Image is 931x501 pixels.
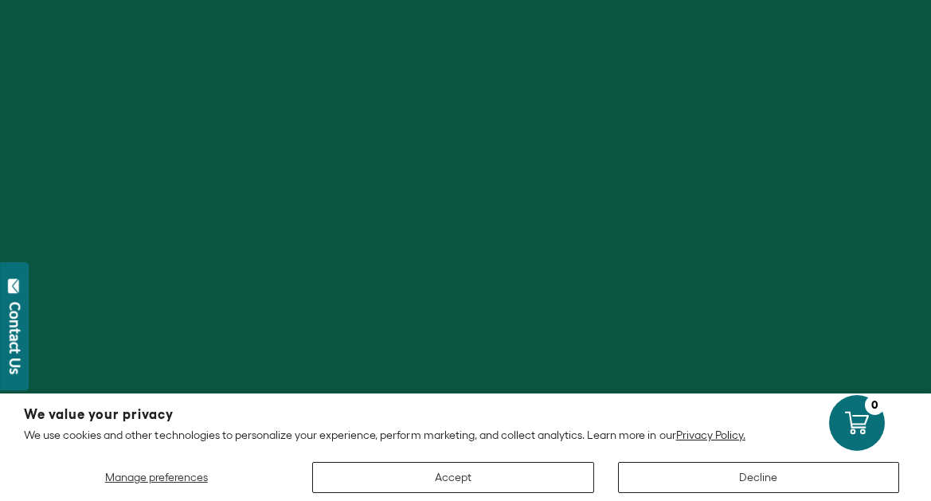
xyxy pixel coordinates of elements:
[24,428,907,442] p: We use cookies and other technologies to personalize your experience, perform marketing, and coll...
[7,302,23,374] div: Contact Us
[865,395,885,415] div: 0
[24,462,288,493] button: Manage preferences
[312,462,593,493] button: Accept
[676,429,745,441] a: Privacy Policy.
[618,462,899,493] button: Decline
[24,408,907,421] h2: We value your privacy
[105,471,208,483] span: Manage preferences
